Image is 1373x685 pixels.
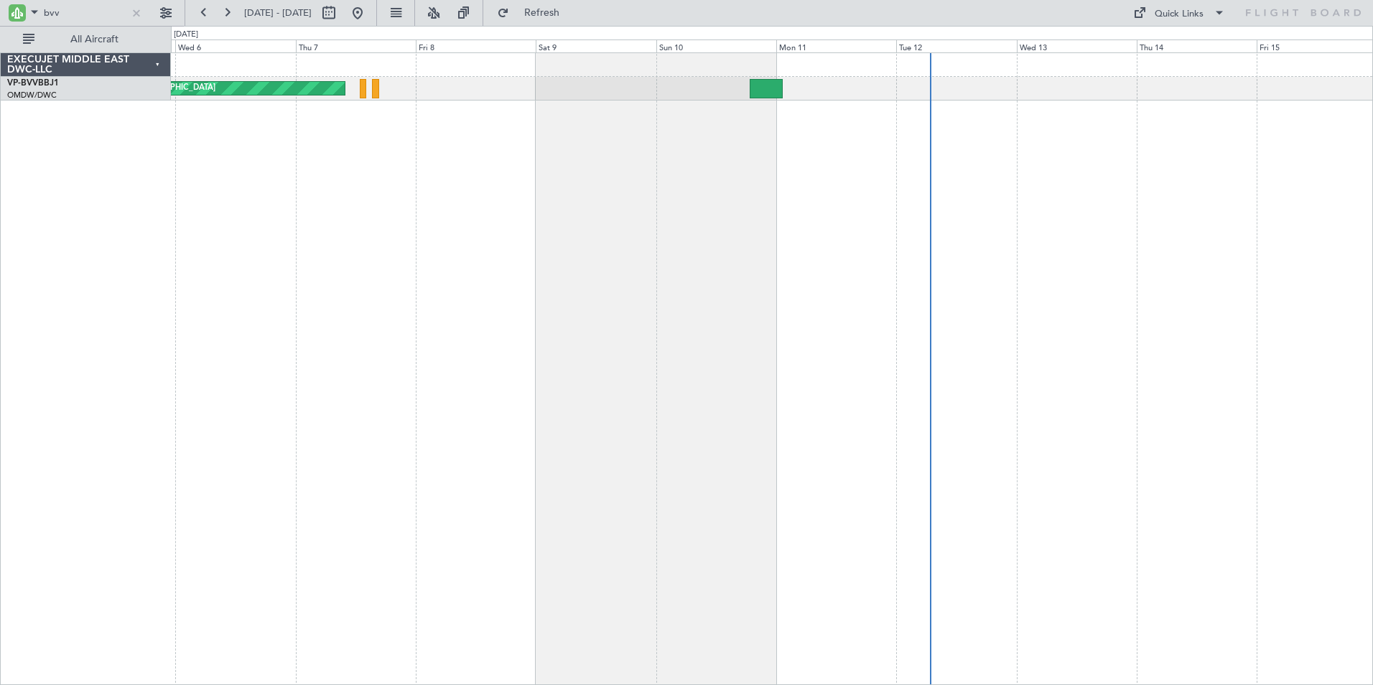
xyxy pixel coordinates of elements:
[536,39,656,52] div: Sat 9
[296,39,416,52] div: Thu 7
[7,79,59,88] a: VP-BVVBBJ1
[7,90,57,101] a: OMDW/DWC
[416,39,536,52] div: Fri 8
[37,34,152,45] span: All Aircraft
[512,8,572,18] span: Refresh
[1137,39,1257,52] div: Thu 14
[174,29,198,41] div: [DATE]
[776,39,896,52] div: Mon 11
[490,1,577,24] button: Refresh
[175,39,295,52] div: Wed 6
[44,2,126,24] input: A/C (Reg. or Type)
[7,79,38,88] span: VP-BVV
[656,39,776,52] div: Sun 10
[896,39,1016,52] div: Tue 12
[1017,39,1137,52] div: Wed 13
[1126,1,1232,24] button: Quick Links
[1155,7,1204,22] div: Quick Links
[244,6,312,19] span: [DATE] - [DATE]
[16,28,156,51] button: All Aircraft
